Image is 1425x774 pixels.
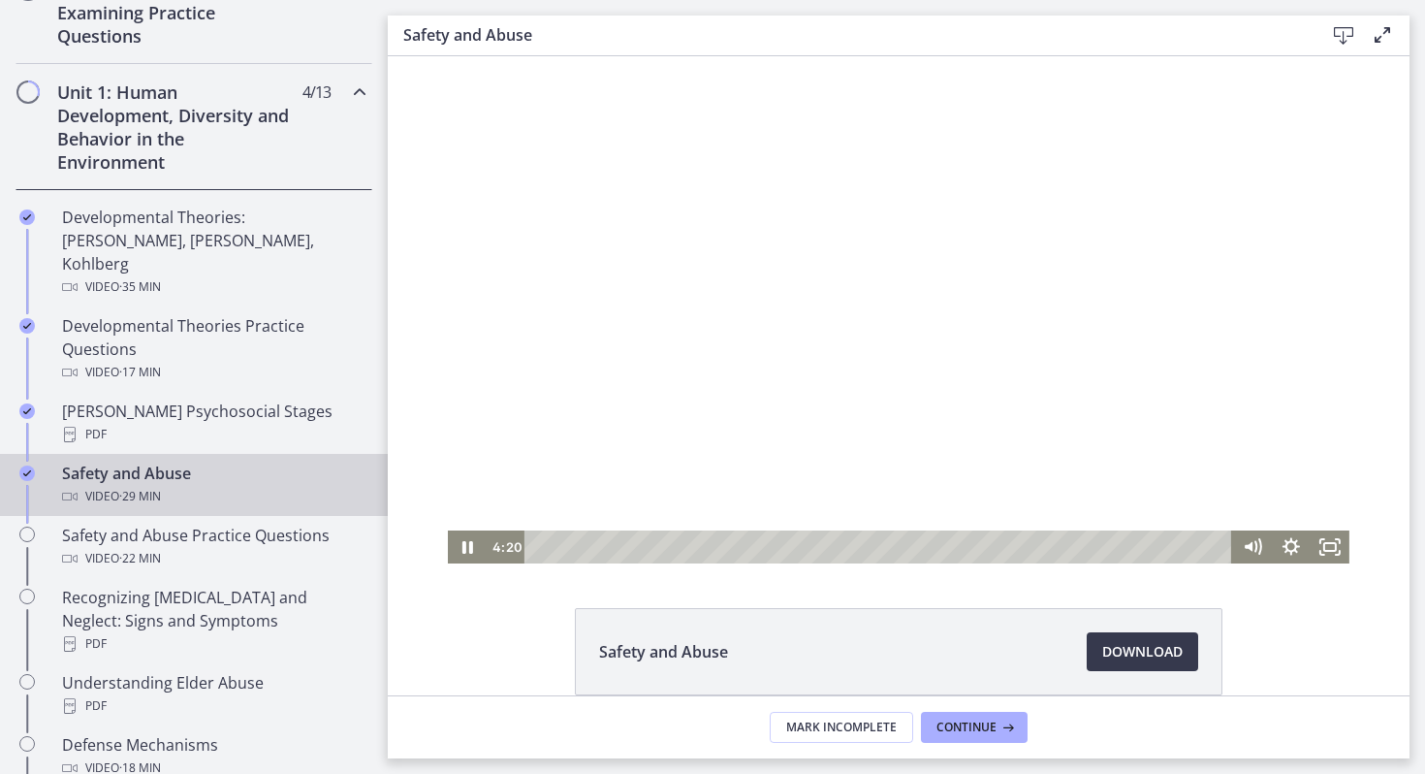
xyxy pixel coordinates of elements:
div: Developmental Theories Practice Questions [62,314,364,384]
div: Developmental Theories: [PERSON_NAME], [PERSON_NAME], Kohlberg [62,206,364,299]
div: Video [62,547,364,570]
div: Safety and Abuse [62,462,364,508]
span: · 29 min [119,485,161,508]
span: Continue [936,720,997,735]
div: Video [62,275,364,299]
h2: Unit 1: Human Development, Diversity and Behavior in the Environment [57,81,294,174]
button: Continue [921,712,1028,743]
a: Download [1087,632,1198,671]
button: Mark Incomplete [770,712,913,743]
h3: Safety and Abuse [403,23,1293,47]
i: Completed [19,210,35,225]
i: Completed [19,466,35,481]
span: Download [1102,640,1183,663]
span: · 17 min [119,361,161,384]
div: Video [62,485,364,508]
iframe: Video Lesson [388,56,1409,564]
button: Mute [845,474,884,507]
i: Completed [19,403,35,419]
span: 4 / 13 [302,81,331,104]
button: Fullscreen [923,474,962,507]
div: Understanding Elder Abuse [62,671,364,718]
div: PDF [62,632,364,656]
div: PDF [62,423,364,446]
div: PDF [62,694,364,718]
span: Mark Incomplete [786,720,897,735]
div: [PERSON_NAME] Psychosocial Stages [62,400,364,446]
button: Show settings menu [884,474,923,507]
div: Recognizing [MEDICAL_DATA] and Neglect: Signs and Symptoms [62,586,364,656]
span: · 35 min [119,275,161,299]
span: Safety and Abuse [599,640,728,663]
span: · 22 min [119,547,161,570]
div: Safety and Abuse Practice Questions [62,524,364,570]
i: Completed [19,318,35,334]
div: Video [62,361,364,384]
